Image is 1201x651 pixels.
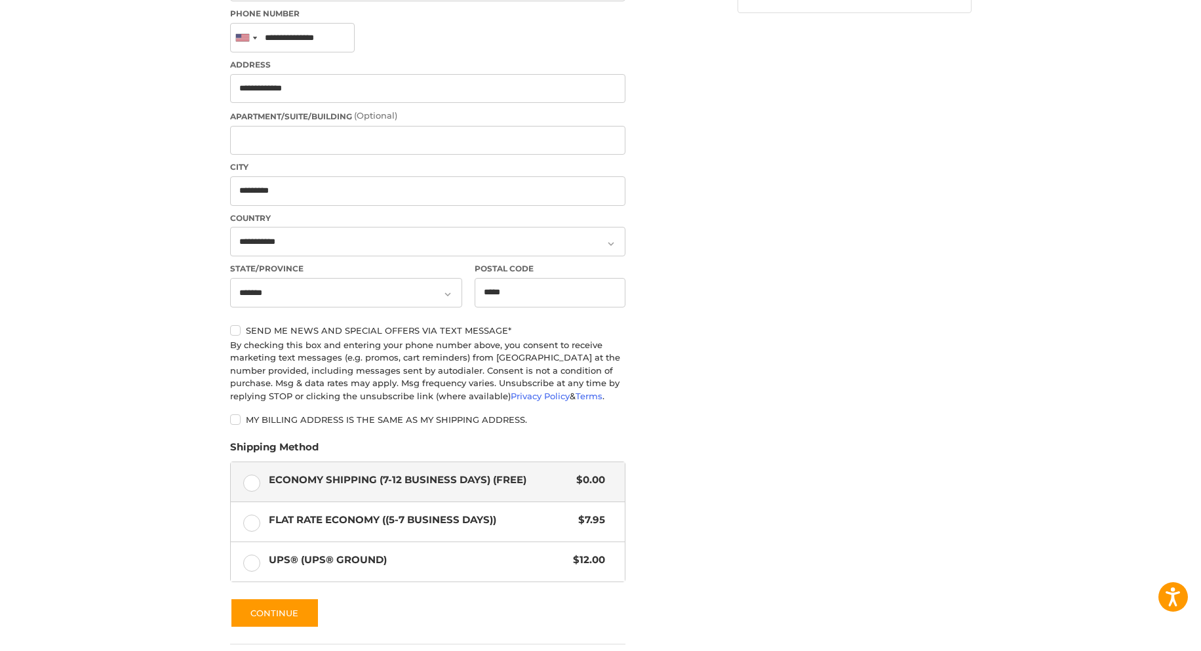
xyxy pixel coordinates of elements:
small: (Optional) [354,110,397,121]
span: Economy Shipping (7-12 Business Days) (Free) [269,473,570,488]
span: $7.95 [572,513,606,528]
div: United States: +1 [231,24,261,52]
label: State/Province [230,263,462,275]
span: Flat Rate Economy ((5-7 Business Days)) [269,513,572,528]
label: Send me news and special offers via text message* [230,325,625,336]
span: $0.00 [570,473,606,488]
label: Address [230,59,625,71]
legend: Shipping Method [230,440,319,461]
label: Apartment/Suite/Building [230,109,625,123]
label: Country [230,212,625,224]
button: Continue [230,598,319,628]
label: Phone Number [230,8,625,20]
span: UPS® (UPS® Ground) [269,553,567,568]
label: City [230,161,625,173]
label: My billing address is the same as my shipping address. [230,414,625,425]
span: $12.00 [567,553,606,568]
a: Privacy Policy [511,391,570,401]
div: By checking this box and entering your phone number above, you consent to receive marketing text ... [230,339,625,403]
label: Postal Code [475,263,625,275]
a: Terms [576,391,602,401]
